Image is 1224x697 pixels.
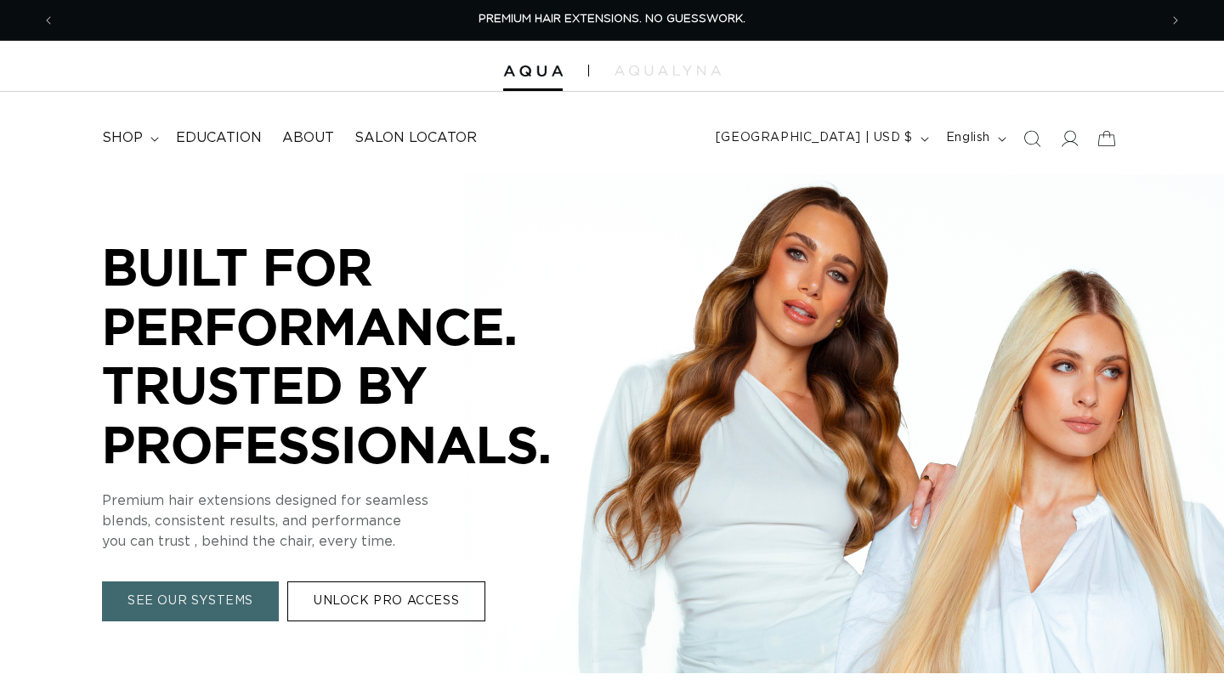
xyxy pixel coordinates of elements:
p: Premium hair extensions designed for seamless [102,490,612,511]
button: Previous announcement [30,4,67,37]
summary: Search [1013,120,1051,157]
span: About [282,129,334,147]
button: [GEOGRAPHIC_DATA] | USD $ [705,122,936,155]
summary: shop [92,119,166,157]
p: you can trust , behind the chair, every time. [102,531,612,552]
img: Aqua Hair Extensions [503,65,563,77]
a: Salon Locator [344,119,487,157]
button: English [936,122,1013,155]
a: UNLOCK PRO ACCESS [287,581,485,621]
span: PREMIUM HAIR EXTENSIONS. NO GUESSWORK. [479,14,745,25]
span: [GEOGRAPHIC_DATA] | USD $ [716,129,913,147]
span: shop [102,129,143,147]
p: blends, consistent results, and performance [102,511,612,531]
span: Education [176,129,262,147]
img: aqualyna.com [615,65,721,76]
button: Next announcement [1157,4,1194,37]
a: About [272,119,344,157]
a: Education [166,119,272,157]
span: English [946,129,990,147]
a: SEE OUR SYSTEMS [102,581,279,621]
span: Salon Locator [354,129,477,147]
p: BUILT FOR PERFORMANCE. TRUSTED BY PROFESSIONALS. [102,237,612,473]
